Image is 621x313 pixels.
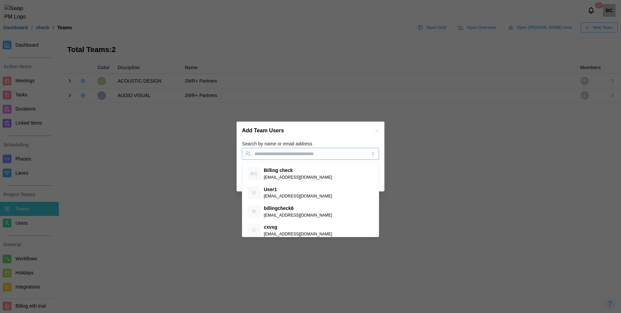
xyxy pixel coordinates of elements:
div: User1 [264,186,332,193]
div: cxvxg [264,224,332,231]
div: B [248,205,260,218]
div: [EMAIL_ADDRESS][DOMAIN_NAME] [264,231,332,237]
h2: Add Team Users [242,128,284,133]
div: BC [248,167,260,180]
div: C [248,224,260,236]
div: U [248,186,260,199]
div: [EMAIL_ADDRESS][DOMAIN_NAME] [264,193,332,199]
div: billingcheck6 [264,205,332,212]
div: [EMAIL_ADDRESS][DOMAIN_NAME] [264,174,332,181]
div: Billing check [264,167,332,174]
div: [EMAIL_ADDRESS][DOMAIN_NAME] [264,212,332,219]
label: Search by name or email address [242,140,312,148]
